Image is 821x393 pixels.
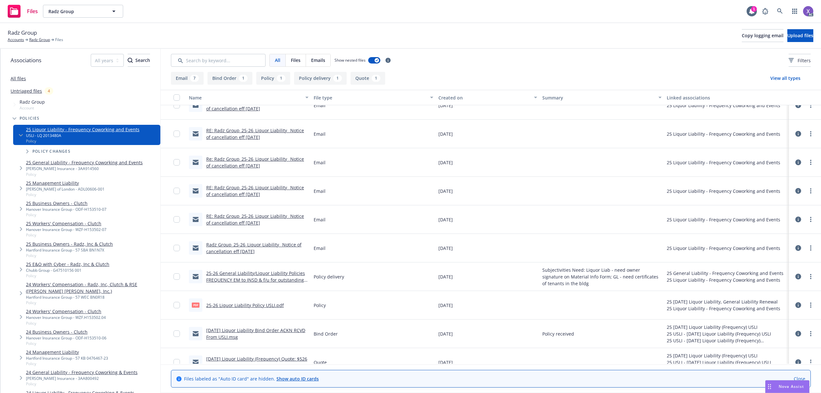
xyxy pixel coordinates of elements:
[667,270,783,277] div: 25 General Liability - Frequency Coworking and Events
[807,158,815,166] a: more
[540,90,664,105] button: Summary
[174,102,180,108] input: Toggle Row Selected
[11,75,26,81] a: All files
[807,273,815,280] a: more
[43,5,123,18] button: Radz Group
[26,138,140,144] span: Policy
[186,90,311,105] button: Name
[26,159,143,166] a: 25 General Liability - Frequency Coworking and Events
[667,216,780,223] div: 25 Liquor Liability - Frequency Coworking and Events
[26,253,113,258] span: Policy
[26,308,106,315] a: 24 Workers' Compensation - Clutch
[807,244,815,252] a: more
[759,5,772,18] a: Report a Bug
[438,94,530,101] div: Created on
[206,356,307,369] a: [DATE] Liquor Liability (Frequency) Quote: $526 USLI.msg
[438,131,453,137] span: [DATE]
[351,72,385,85] button: Quote
[8,29,37,37] span: Radz Group
[438,159,453,166] span: [DATE]
[314,330,338,337] span: Bind Order
[26,361,108,366] span: Policy
[667,245,780,252] div: 25 Liquor Liability - Frequency Coworking and Events
[314,131,326,137] span: Email
[26,349,108,355] a: 24 Management Liability
[789,54,811,67] button: Filters
[32,150,71,153] span: Policy changes
[742,32,783,38] span: Copy logging email
[314,273,344,280] span: Policy delivery
[667,324,786,330] div: 25 [DATE] Liquor Liability (Frequency) USLI
[26,241,113,247] a: 25 Business Owners - Radz, Inc & Clutch
[26,295,158,300] div: Hartford Insurance Group - 57 WEC BN0R18
[26,133,140,138] div: USLI - LQ 2013480A
[277,75,285,82] div: 1
[807,187,815,195] a: more
[314,216,326,223] span: Email
[26,300,158,305] span: Policy
[26,273,109,278] span: Policy
[26,376,138,381] div: [PERSON_NAME] Insurance - 3AA800492
[190,75,199,82] div: 7
[765,380,809,393] button: Nova Assist
[291,57,300,64] span: Files
[788,5,801,18] a: Switch app
[26,369,138,376] a: 24 General Liability - Frequency Coworking & Events
[26,207,106,212] div: Hanover Insurance Group - ODF-H153510-07
[314,359,327,366] span: Quote
[206,213,304,226] a: RE: Radz Group_25-26_Liquor Liability_ Notice of cancellation eff [DATE]
[192,303,199,307] span: pdf
[27,9,38,14] span: Files
[189,94,301,101] div: Name
[26,355,108,361] div: Hartford Insurance Group - 57 KB 0476467-23
[26,329,106,335] a: 24 Business Owners - Clutch
[26,166,143,171] div: [PERSON_NAME] Insurance - 3AA914560
[26,232,106,238] span: Policy
[275,57,280,64] span: All
[55,37,63,43] span: Files
[171,72,204,85] button: Email
[667,159,780,166] div: 25 Liquor Liability - Frequency Coworking and Events
[314,102,326,109] span: Email
[207,72,252,85] button: Bind Order
[760,72,811,85] button: View all types
[787,32,813,38] span: Upload files
[438,302,453,309] span: [DATE]
[29,37,50,43] a: Radz Group
[294,72,347,85] button: Policy delivery
[174,273,180,280] input: Toggle Row Selected
[26,335,106,341] div: Hanover Insurance Group - ODF-H153510-06
[438,102,453,109] span: [DATE]
[206,127,304,140] a: RE: Radz Group_25-26_Liquor Liability_ Notice of cancellation eff [DATE]
[779,384,804,389] span: Nova Assist
[766,380,774,393] div: Drag to move
[174,159,180,166] input: Toggle Row Selected
[807,216,815,223] a: more
[8,37,24,43] a: Accounts
[774,5,786,18] a: Search
[206,156,304,169] a: Re: Radz Group_25-26_Liquor Liability_ Notice of cancellation eff [DATE]
[794,375,805,382] a: Close
[438,216,453,223] span: [DATE]
[206,302,284,308] a: 25-26 Liquor Liability Policy USLI.pdf
[789,57,811,64] span: Filters
[334,57,366,63] span: Show nested files
[438,359,453,366] span: [DATE]
[174,302,180,308] input: Toggle Row Selected
[11,88,42,94] a: Untriaged files
[667,330,786,337] div: 25 USLI - [DATE] Liquor Liability (Frequency) USLI
[174,188,180,194] input: Toggle Row Selected
[174,330,180,337] input: Toggle Row Selected
[26,247,113,253] div: Hartford Insurance Group - 57 SBA BN1N7X
[807,358,815,366] a: more
[206,270,305,290] a: 25-26 General Liability/Liquor Liability Policies FREQUENCY EM to INSD & f/u for outstanding info...
[438,245,453,252] span: [DATE]
[128,54,150,66] div: Search
[174,131,180,137] input: Toggle Row Selected
[667,102,780,109] div: 25 Liquor Liability - Frequency Coworking and Events
[542,330,574,337] span: Policy received
[438,188,453,194] span: [DATE]
[667,337,786,344] div: 25 USLI - [DATE] Liquor Liability (Frequency)
[26,315,106,320] div: Hanover Insurance Group - WZF.H153502.04
[26,341,106,346] span: Policy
